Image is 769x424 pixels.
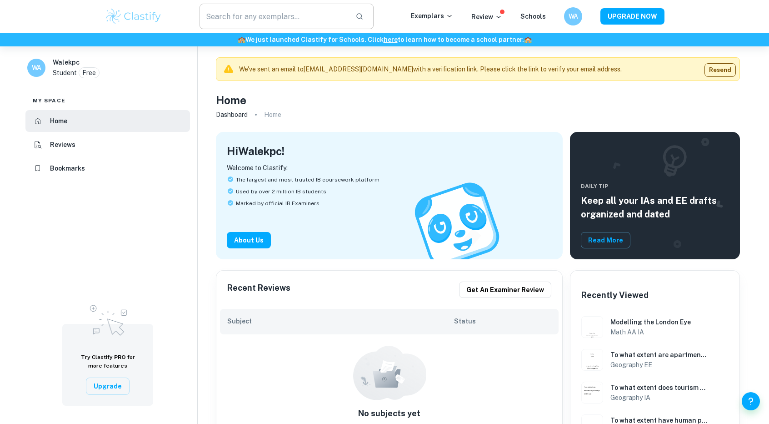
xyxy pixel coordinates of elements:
[581,382,603,404] img: Geography IA example thumbnail: To what extent does tourism development
[220,407,559,420] h6: No subjects yet
[454,316,551,326] h6: Status
[610,350,709,360] h6: To what extent are apartment prices affected by the quality of public services in different distr...
[216,92,246,108] h4: Home
[581,289,649,302] h6: Recently Viewed
[581,194,729,221] h5: Keep all your IAs and EE drafts organized and dated
[105,7,162,25] img: Clastify logo
[578,313,732,342] a: Math AA IA example thumbnail: Modelling the London EyeModelling the London EyeMath AA IA
[31,63,42,73] h6: WA
[742,392,760,410] button: Help and Feedback
[581,232,630,248] button: Read More
[581,182,729,190] span: Daily Tip
[520,13,546,20] a: Schools
[25,157,190,179] a: Bookmarks
[610,327,709,337] h6: Math AA IA
[610,317,709,327] h6: Modelling the London Eye
[33,96,65,105] span: My space
[610,383,709,393] h6: To what extent does tourism development in [GEOGRAPHIC_DATA] fit the stages of [PERSON_NAME] Model?
[25,110,190,132] a: Home
[411,11,453,21] p: Exemplars
[578,345,732,374] a: Geography EE example thumbnail: To what extent are apartment prices affeTo what extent are apartm...
[471,12,502,22] p: Review
[85,299,130,338] img: Upgrade to Pro
[581,316,603,338] img: Math AA IA example thumbnail: Modelling the London Eye
[53,68,77,78] p: Student
[704,63,736,77] button: Resend
[114,354,126,360] span: PRO
[50,163,85,173] h6: Bookmarks
[239,64,622,74] p: We've sent an email to [EMAIL_ADDRESS][DOMAIN_NAME] with a verification link. Please click the li...
[73,353,142,370] h6: Try Clastify for more features
[216,108,248,121] a: Dashboard
[82,68,96,78] p: Free
[578,378,732,407] a: Geography IA example thumbnail: To what extent does tourism development To what extent does touri...
[227,143,285,159] h4: Hi Walekpc !
[568,11,579,21] h6: WA
[25,134,190,156] a: Reviews
[384,36,398,43] a: here
[227,282,290,298] h6: Recent Reviews
[610,393,709,403] h6: Geography IA
[86,378,130,395] button: Upgrade
[524,36,532,43] span: 🏫
[200,4,348,29] input: Search for any exemplars...
[2,35,767,45] h6: We just launched Clastify for Schools. Click to learn how to become a school partner.
[600,8,664,25] button: UPGRADE NOW
[227,163,552,173] p: Welcome to Clastify:
[459,282,551,298] button: Get an examiner review
[264,110,281,120] p: Home
[50,116,67,126] h6: Home
[610,360,709,370] h6: Geography EE
[564,7,582,25] button: WA
[581,349,603,371] img: Geography EE example thumbnail: To what extent are apartment prices affe
[53,57,80,67] h6: Walekpc
[236,187,326,196] span: Used by over 2 million IB students
[236,199,320,207] span: Marked by official IB Examiners
[227,232,271,248] button: About Us
[236,176,380,184] span: The largest and most trusted IB coursework platform
[227,316,454,326] h6: Subject
[238,36,245,43] span: 🏫
[50,140,75,150] h6: Reviews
